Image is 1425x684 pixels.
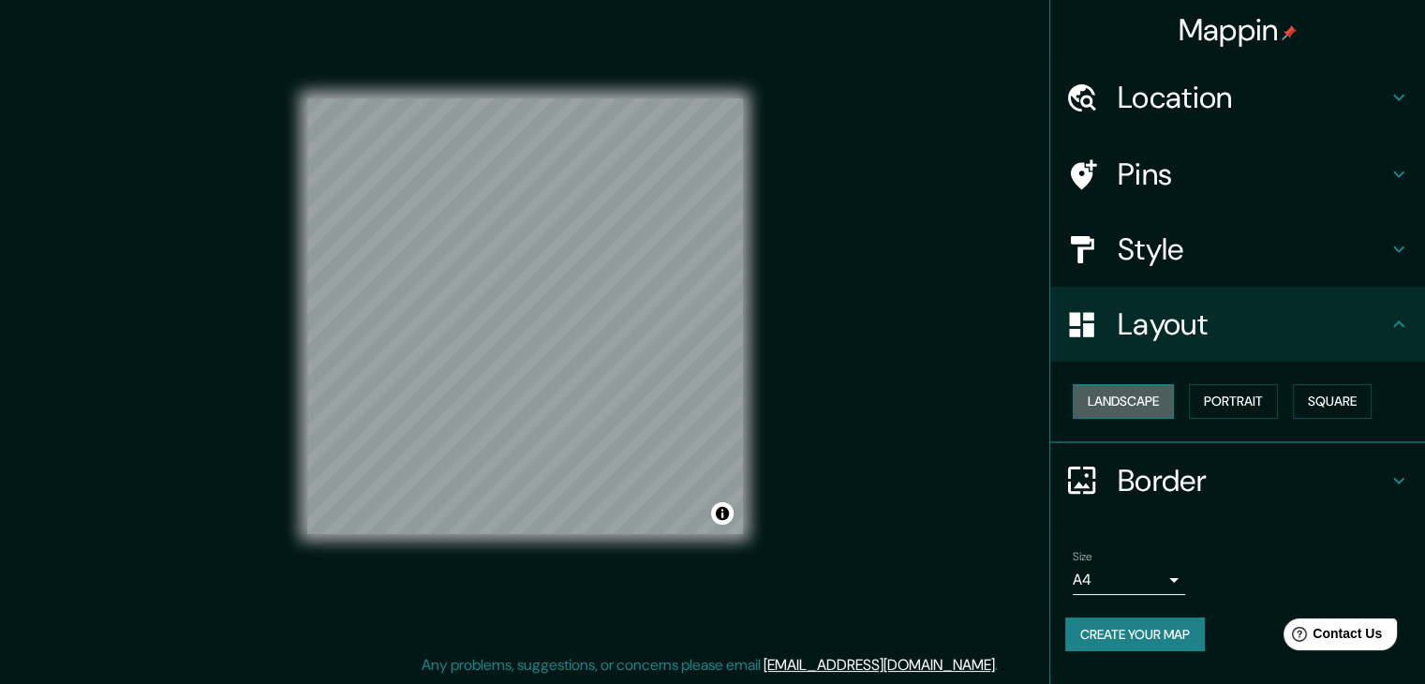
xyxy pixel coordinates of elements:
div: . [1001,654,1004,677]
img: pin-icon.png [1282,25,1297,40]
h4: Location [1118,79,1388,116]
canvas: Map [307,98,743,534]
label: Size [1073,548,1092,564]
h4: Layout [1118,305,1388,343]
button: Create your map [1065,617,1205,652]
div: Style [1050,212,1425,287]
div: A4 [1073,565,1185,595]
button: Landscape [1073,384,1174,419]
a: [EMAIL_ADDRESS][DOMAIN_NAME] [764,655,995,675]
div: . [998,654,1001,677]
h4: Border [1118,462,1388,499]
button: Square [1293,384,1372,419]
div: Location [1050,60,1425,135]
iframe: Help widget launcher [1258,611,1404,663]
button: Portrait [1189,384,1278,419]
h4: Pins [1118,156,1388,193]
h4: Mappin [1179,11,1298,49]
h4: Style [1118,230,1388,268]
p: Any problems, suggestions, or concerns please email . [422,654,998,677]
div: Pins [1050,137,1425,212]
button: Toggle attribution [711,502,734,525]
div: Layout [1050,287,1425,362]
div: Border [1050,443,1425,518]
